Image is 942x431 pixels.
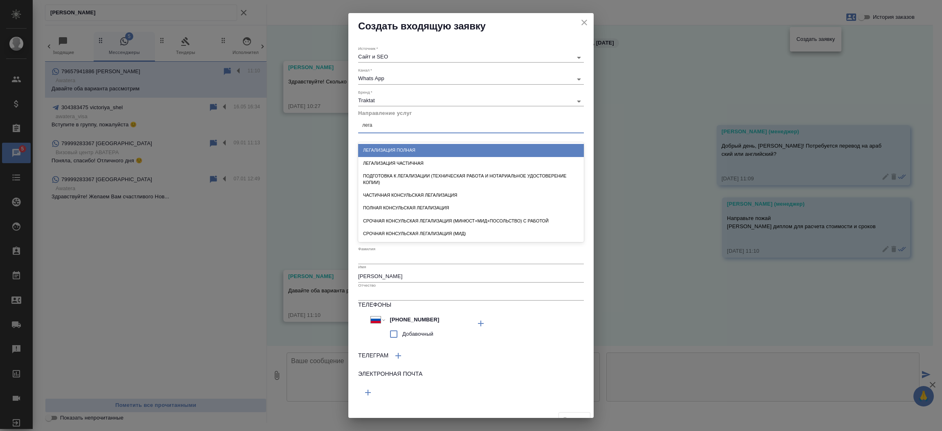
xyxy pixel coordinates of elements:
div: Легализация полная [358,144,584,157]
div: Traktat [358,97,584,103]
div: Легализация частичная [358,157,584,170]
div: Подготовка к легализации (техническая работа и нотариальное удостоверение копии) [358,170,584,189]
div: Сайт и SEO [358,54,584,60]
label: Отчество [358,283,376,287]
div: Частичная консульская легализация [358,189,584,202]
label: Канал [358,68,372,72]
button: Добавить [358,383,378,402]
label: Имя [358,265,366,269]
div: Срочная консульская легализация (МИД) [358,227,584,240]
h2: Создать входящую заявку [358,20,584,33]
span: Направление услуг [358,110,412,116]
span: Заполните значение "Направление услуг" [558,412,590,427]
h6: Телеграм [358,351,388,360]
button: Добавить [388,346,408,366]
button: close [578,16,590,29]
label: Бренд [358,90,372,94]
div: Срочная консульская легализация (Минюст+МИД+Посольство) с работой [358,215,584,227]
button: Добавить [471,314,491,333]
label: Фамилия [358,247,375,251]
h6: Телефоны [358,301,584,310]
span: Добавочный [402,330,433,338]
div: Whats App [358,75,584,81]
label: Источник [358,47,378,51]
h6: Электронная почта [358,370,584,379]
input: ✎ Введи что-нибудь [387,314,458,325]
div: Полная консульская легализация [358,202,584,214]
